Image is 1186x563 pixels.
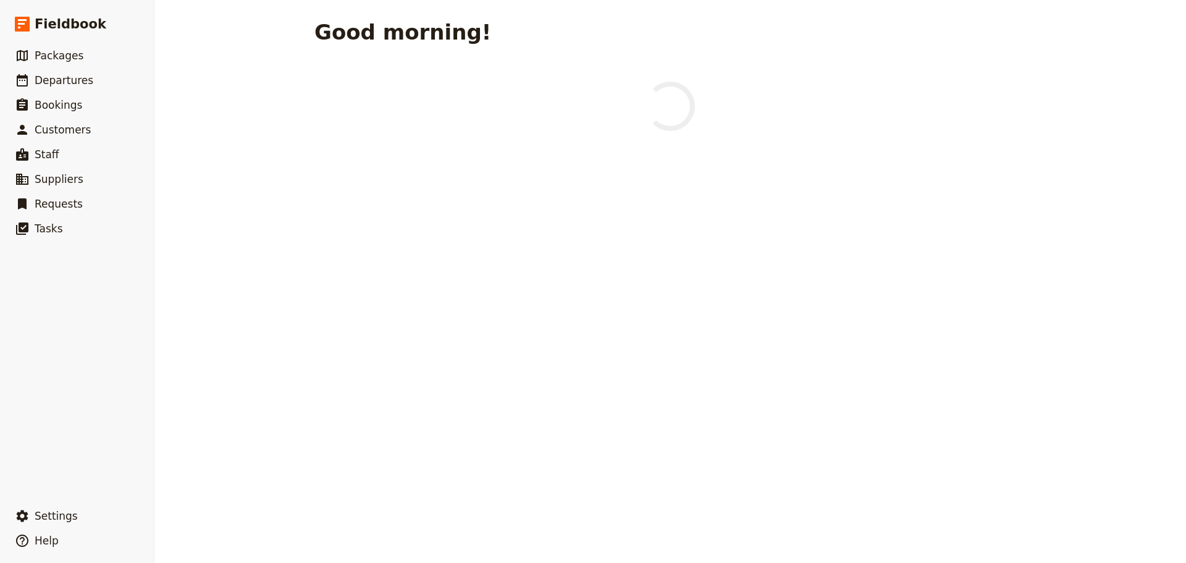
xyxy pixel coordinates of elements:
span: Settings [35,510,78,522]
span: Bookings [35,99,82,111]
span: Departures [35,74,93,87]
span: Suppliers [35,173,83,185]
span: Packages [35,49,83,62]
span: Help [35,535,59,547]
span: Customers [35,124,91,136]
h1: Good morning! [314,20,491,44]
span: Tasks [35,222,63,235]
span: Requests [35,198,83,210]
span: Staff [35,148,59,161]
span: Fieldbook [35,15,106,33]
